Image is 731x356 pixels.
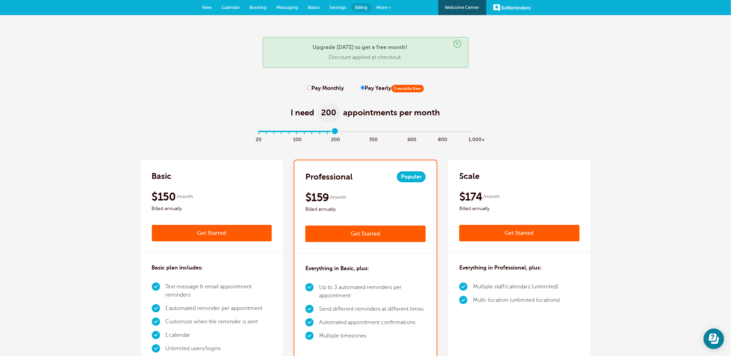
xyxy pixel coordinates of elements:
li: Text message & email appointment reminders [166,280,272,302]
span: I need [291,107,315,118]
span: Blasts [308,5,320,10]
a: Billing [351,3,372,12]
span: Billed annually [152,205,272,213]
span: Billed annually [305,205,426,214]
span: 100 [293,135,301,143]
input: Pay Yearly2 months free [361,85,365,90]
li: Multiple timezones [319,329,426,343]
li: Send different reminders at different times [319,302,426,316]
span: 1,000+ [468,135,476,143]
a: Get Started [152,225,272,241]
span: × [453,40,461,48]
span: 200 [331,135,339,143]
li: Multiple staff/calendars (unlimited) [473,280,560,294]
li: Up to 3 automated reminders per appointment [319,281,426,302]
h2: Basic [152,171,172,182]
strong: Upgrade [DATE] to get a free month! [313,44,407,50]
input: Pay Monthly [307,85,312,90]
a: Get Started [459,225,580,241]
span: 600 [407,135,415,143]
span: Settings [330,5,346,10]
h3: Everything in Professional, plus: [459,264,541,272]
span: $150 [152,190,175,204]
h2: Professional [305,171,353,182]
span: New [203,5,212,10]
li: Automated appointment confirmations [319,316,426,329]
span: Messaging [277,5,299,10]
a: Get Started [305,226,426,242]
p: Discount applied at checkout. [270,54,461,61]
span: 800 [438,135,446,143]
label: Pay Monthly [307,85,344,92]
li: Unlimited users/logins [166,342,272,355]
span: Popular [397,171,426,182]
span: /month [176,193,193,201]
span: 20 [255,135,263,143]
h2: Scale [459,171,479,182]
span: /month [330,193,346,202]
span: $174 [459,190,482,204]
h3: Basic plan includes: [152,264,203,272]
li: Customize when the reminder is sent [166,315,272,329]
iframe: Resource center [704,329,724,349]
span: Billed annually [459,205,580,213]
li: Multi-location (unlimited locations) [473,294,560,307]
h3: Everything in Basic, plus: [305,264,369,273]
li: 1 automated reminder per appointment [166,302,272,315]
span: 350 [369,135,377,143]
span: Booking [250,5,267,10]
span: 2 months free [391,85,424,92]
span: appointments per month [343,107,440,118]
label: Pay Yearly [361,85,424,92]
li: 1 calendar [166,329,272,342]
span: $159 [305,191,329,204]
span: /month [483,193,500,201]
span: More [377,5,387,10]
span: 200 [317,103,341,122]
span: Billing [355,5,368,10]
span: Calendar [222,5,240,10]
